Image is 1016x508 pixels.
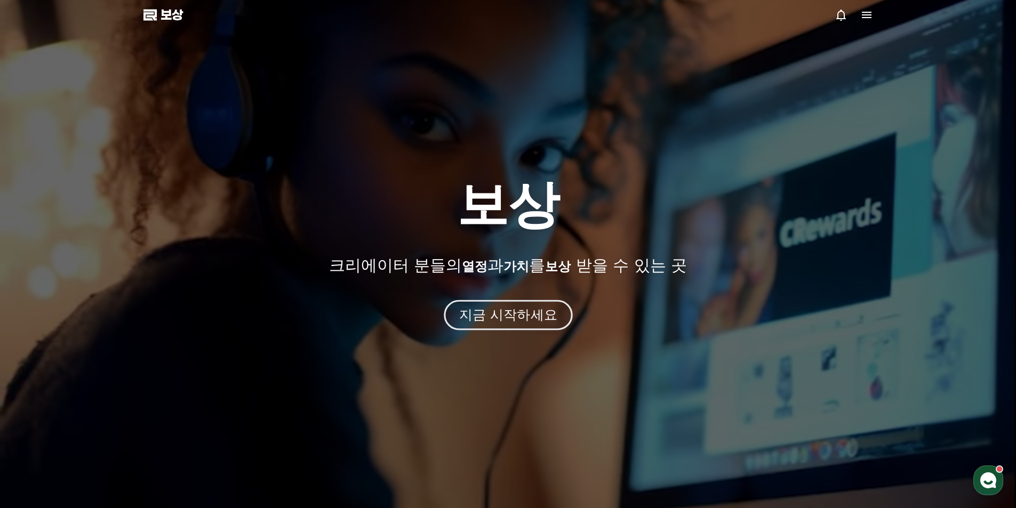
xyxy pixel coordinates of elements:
[165,354,178,362] span: 설정
[3,338,70,365] a: 홈
[161,7,183,22] font: 보상
[34,354,40,362] span: 홈
[70,338,138,365] a: 대화
[143,6,183,23] a: 보상
[457,175,559,235] font: 보상
[459,307,557,322] font: 지금 시작하세요
[503,259,529,274] font: 가치
[447,311,570,321] a: 지금 시작하세요
[444,300,572,330] button: 지금 시작하세요
[487,256,503,275] font: 과
[576,256,687,275] font: 받을 수 있는 곳
[529,256,545,275] font: 를
[98,354,110,363] span: 대화
[138,338,205,365] a: 설정
[462,259,487,274] font: 열정
[329,256,462,275] font: 크리에이터 분들의
[545,259,571,274] font: 보상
